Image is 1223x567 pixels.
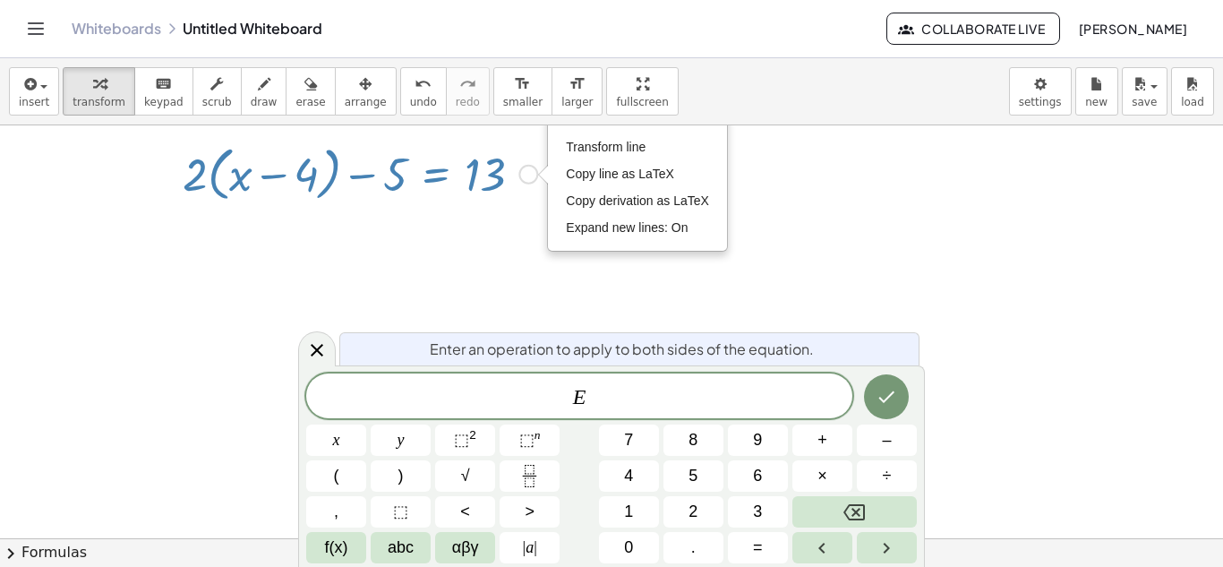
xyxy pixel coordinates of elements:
[663,425,723,456] button: 8
[688,464,697,488] span: 5
[19,96,49,108] span: insert
[452,536,479,560] span: αβγ
[534,538,537,556] span: |
[624,536,633,560] span: 0
[616,96,668,108] span: fullscreen
[817,428,827,452] span: +
[334,500,338,524] span: ,
[525,500,535,524] span: >
[398,428,405,452] span: y
[523,538,526,556] span: |
[569,73,586,95] i: format_size
[1009,67,1072,116] button: settings
[400,67,447,116] button: undoundo
[503,96,543,108] span: smaller
[857,425,917,456] button: Minus
[792,425,852,456] button: Plus
[456,96,480,108] span: redo
[333,428,340,452] span: x
[454,431,469,449] span: ⬚
[599,532,659,563] button: 0
[334,464,339,488] span: (
[624,500,633,524] span: 1
[688,500,697,524] span: 2
[566,193,709,208] span: Copy derivation as LaTeX
[519,431,535,449] span: ⬚
[882,428,891,452] span: –
[688,428,697,452] span: 8
[202,96,232,108] span: scrub
[295,96,325,108] span: erase
[493,67,552,116] button: format_sizesmaller
[435,425,495,456] button: Squared
[430,339,814,360] span: Enter an operation to apply to both sides of the equation.
[435,460,495,492] button: Square root
[857,532,917,563] button: Right arrow
[728,496,788,528] button: 3
[192,67,242,116] button: scrub
[306,460,366,492] button: (
[393,500,408,524] span: ⬚
[469,428,476,442] sup: 2
[371,460,431,492] button: )
[663,460,723,492] button: 5
[753,536,763,560] span: =
[566,167,674,181] span: Copy line as LaTeX
[460,500,470,524] span: <
[325,536,348,560] span: f(x)
[73,96,125,108] span: transform
[398,464,404,488] span: )
[63,67,135,116] button: transform
[792,532,852,563] button: Left arrow
[902,21,1045,37] span: Collaborate Live
[561,96,593,108] span: larger
[792,496,917,528] button: Backspace
[345,96,387,108] span: arrange
[1064,13,1202,45] button: [PERSON_NAME]
[446,67,490,116] button: redoredo
[523,536,537,560] span: a
[728,460,788,492] button: 6
[624,464,633,488] span: 4
[371,425,431,456] button: y
[500,460,560,492] button: Fraction
[134,67,193,116] button: keyboardkeypad
[624,428,633,452] span: 7
[883,464,892,488] span: ÷
[241,67,287,116] button: draw
[410,96,437,108] span: undo
[753,428,762,452] span: 9
[9,67,59,116] button: insert
[306,532,366,563] button: Functions
[857,460,917,492] button: Divide
[500,532,560,563] button: Absolute value
[663,496,723,528] button: 2
[500,425,560,456] button: Superscript
[155,73,172,95] i: keyboard
[817,464,827,488] span: ×
[461,464,470,488] span: √
[566,140,646,154] span: Transform line
[1132,96,1157,108] span: save
[371,496,431,528] button: Placeholder
[573,385,586,408] var: E
[1085,96,1108,108] span: new
[663,532,723,563] button: .
[1019,96,1062,108] span: settings
[459,73,476,95] i: redo
[251,96,278,108] span: draw
[792,460,852,492] button: Times
[1075,67,1118,116] button: new
[371,532,431,563] button: Alphabet
[306,496,366,528] button: ,
[21,14,50,43] button: Toggle navigation
[144,96,184,108] span: keypad
[435,496,495,528] button: Less than
[415,73,432,95] i: undo
[1078,21,1187,37] span: [PERSON_NAME]
[728,425,788,456] button: 9
[306,425,366,456] button: x
[753,464,762,488] span: 6
[388,536,414,560] span: abc
[1181,96,1204,108] span: load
